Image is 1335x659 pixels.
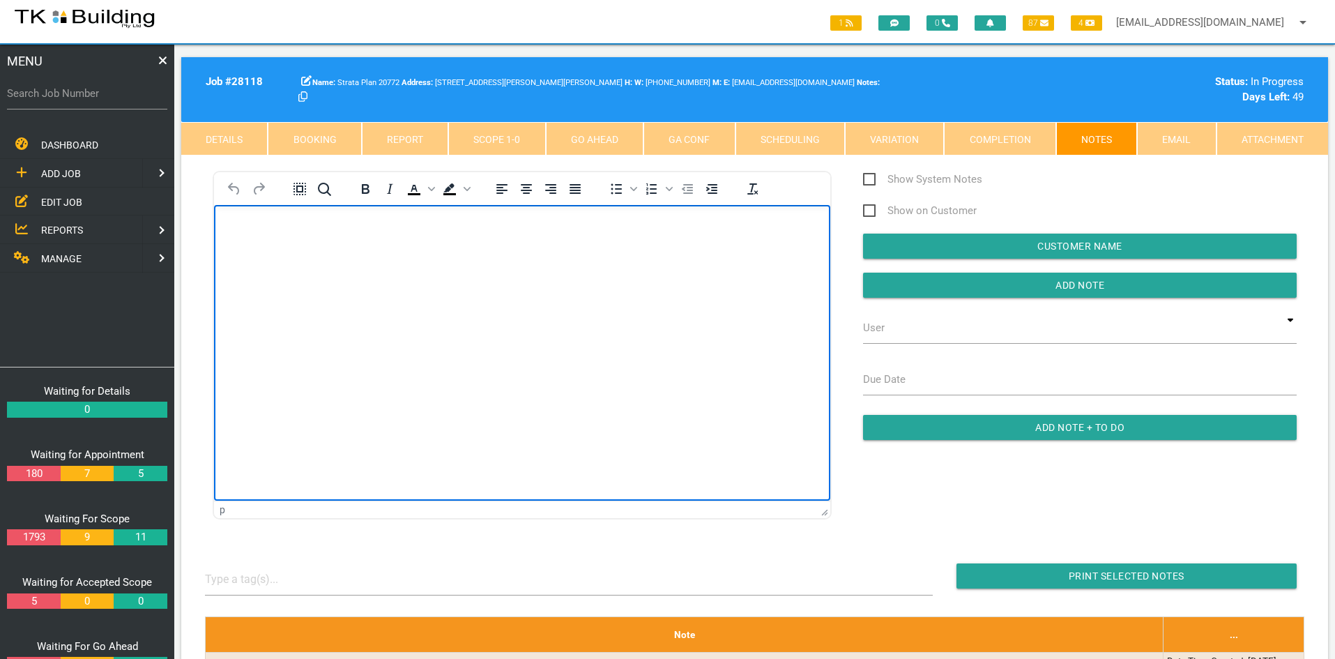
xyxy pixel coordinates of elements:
[863,202,977,220] span: Show on Customer
[438,179,473,199] div: Background color Black
[312,179,336,199] button: Find and replace
[268,122,361,156] a: Booking
[863,273,1297,298] input: Add Note
[724,78,855,87] span: [EMAIL_ADDRESS][DOMAIN_NAME]
[22,576,152,589] a: Waiting for Accepted Scope
[1041,74,1304,105] div: In Progress 49
[712,78,722,87] b: M:
[7,86,167,102] label: Search Job Number
[1215,75,1248,88] b: Status:
[402,78,433,87] b: Address:
[353,179,377,199] button: Bold
[7,52,43,70] span: MENU
[288,179,312,199] button: Select all
[298,91,307,103] a: Click here copy customer information.
[944,122,1055,156] a: Completion
[402,78,623,87] span: [STREET_ADDRESS][PERSON_NAME][PERSON_NAME]
[604,179,639,199] div: Bullet list
[214,205,830,501] iframe: Rich Text Area
[7,466,60,482] a: 180
[114,593,167,609] a: 0
[676,179,699,199] button: Decrease indent
[857,78,880,87] b: Notes:
[741,179,765,199] button: Clear formatting
[724,78,730,87] b: E:
[863,372,906,388] label: Due Date
[640,179,675,199] div: Numbered list
[14,7,155,29] img: s3file
[1071,15,1102,31] span: 4
[546,122,643,156] a: Go Ahead
[31,448,144,461] a: Waiting for Appointment
[61,593,114,609] a: 0
[41,168,81,179] span: ADD JOB
[863,234,1297,259] input: Customer Name
[41,253,82,264] span: MANAGE
[45,513,130,525] a: Waiting For Scope
[41,196,82,207] span: EDIT JOB
[7,593,60,609] a: 5
[863,171,982,188] span: Show System Notes
[1164,616,1304,652] th: ...
[1137,122,1216,156] a: Email
[44,385,130,397] a: Waiting for Details
[181,122,268,156] a: Details
[539,179,563,199] button: Align right
[37,640,138,653] a: Waiting For Go Ahead
[514,179,538,199] button: Align center
[7,529,60,545] a: 1793
[643,122,735,156] a: GA Conf
[312,78,399,87] span: Strata Plan 20772
[1023,15,1054,31] span: 87
[362,122,448,156] a: Report
[490,179,514,199] button: Align left
[821,503,828,516] div: Press the Up and Down arrow keys to resize the editor.
[205,616,1164,652] th: Note
[700,179,724,199] button: Increase indent
[222,179,246,199] button: Undo
[830,15,862,31] span: 1
[563,179,587,199] button: Justify
[1056,122,1137,156] a: Notes
[634,78,643,87] b: W:
[625,78,632,87] b: H:
[1216,122,1328,156] a: Attachment
[206,75,263,88] b: Job # 28118
[735,122,845,156] a: Scheduling
[312,78,335,87] b: Name:
[845,122,944,156] a: Variation
[41,225,83,236] span: REPORTS
[114,466,167,482] a: 5
[956,563,1297,589] input: Print Selected Notes
[863,415,1297,440] input: Add Note + To Do
[41,139,98,151] span: DASHBOARD
[61,466,114,482] a: 7
[61,529,114,545] a: 9
[1242,91,1290,103] b: Days Left:
[634,78,710,87] span: Melissa Thom
[402,179,437,199] div: Text color Black
[205,563,310,595] input: Type a tag(s)...
[926,15,958,31] span: 0
[7,402,167,418] a: 0
[114,529,167,545] a: 11
[448,122,545,156] a: Scope 1-0
[378,179,402,199] button: Italic
[247,179,270,199] button: Redo
[220,504,225,515] div: p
